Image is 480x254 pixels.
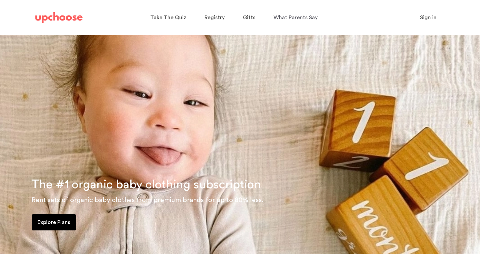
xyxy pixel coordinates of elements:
[35,11,83,25] a: UpChoose
[420,15,437,20] span: Sign in
[204,15,225,20] span: Registry
[31,179,261,191] span: The #1 organic baby clothing subscription
[274,11,320,24] a: What Parents Say
[150,15,186,20] span: Take The Quiz
[31,195,472,205] p: Rent sets of organic baby clothes from premium brands for up to 80% less.
[37,218,70,226] p: Explore Plans
[32,214,76,230] a: Explore Plans
[412,11,445,24] button: Sign in
[35,12,83,23] img: UpChoose
[274,15,318,20] span: What Parents Say
[243,11,257,24] a: Gifts
[204,11,227,24] a: Registry
[150,11,188,24] a: Take The Quiz
[243,15,255,20] span: Gifts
